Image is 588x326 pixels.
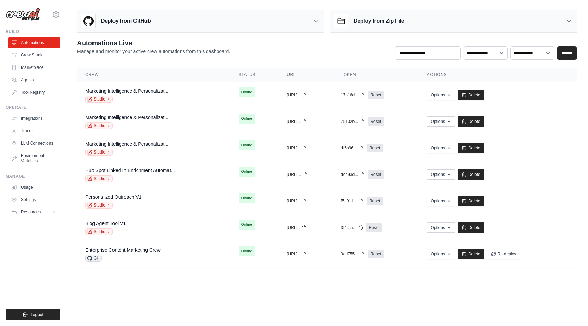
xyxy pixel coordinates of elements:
a: Delete [458,196,484,206]
button: Options [427,116,455,127]
a: Marketing Intelligence & Personalizat... [85,88,168,94]
a: Agents [8,74,60,85]
span: Online [239,114,255,124]
button: Re-deploy [487,249,520,259]
div: Build [6,29,60,34]
a: Delete [458,116,484,127]
a: Integrations [8,113,60,124]
a: Blog Agent Tool V1 [85,221,126,226]
span: Online [239,220,255,230]
button: Options [427,143,455,153]
button: 0dd755... [341,251,365,257]
a: Studio [85,202,113,209]
a: Traces [8,125,60,136]
a: Marketing Intelligence & Personalizat... [85,115,168,120]
a: Reset [367,197,383,205]
th: Crew [77,68,230,82]
span: Online [239,87,255,97]
a: Tool Registry [8,87,60,98]
button: Logout [6,309,60,320]
a: Studio [85,228,113,235]
a: Reset [368,91,384,99]
button: f5a011... [341,198,364,204]
a: LLM Connections [8,138,60,149]
span: Online [239,193,255,203]
th: Actions [419,68,577,82]
button: Options [427,90,455,100]
button: 3f4cca... [341,225,363,230]
button: 17a16d... [341,92,365,98]
a: Marketing Intelligence & Personalizat... [85,141,168,147]
a: Settings [8,194,60,205]
a: Marketplace [8,62,60,73]
h3: Deploy from Zip File [353,17,404,25]
span: GH [85,255,102,262]
img: Logo [6,8,40,21]
img: GitHub Logo [81,14,95,28]
div: Manage [6,173,60,179]
p: Manage and monitor your active crew automations from this dashboard. [77,48,230,55]
th: Token [333,68,418,82]
button: Options [427,169,455,180]
button: df6b96... [341,145,364,151]
a: Hub Spot Linked In Enrichment Automat... [85,168,175,173]
span: Resources [21,209,41,215]
button: de493d... [341,172,365,177]
a: Enterprise Content Marketing Crew [85,247,161,253]
a: Studio [85,149,113,156]
a: Delete [458,169,484,180]
a: Delete [458,222,484,233]
button: Resources [8,207,60,218]
span: Online [239,167,255,177]
button: Options [427,249,455,259]
h2: Automations Live [77,38,230,48]
a: Reset [366,223,382,232]
a: Reset [368,170,384,179]
th: Status [230,68,279,82]
span: Online [239,140,255,150]
h3: Deploy from GitHub [101,17,151,25]
th: URL [279,68,333,82]
a: Reset [367,144,383,152]
div: Operate [6,105,60,110]
a: Delete [458,249,484,259]
a: Studio [85,175,113,182]
a: Crew Studio [8,50,60,61]
a: Personalized Outreach V1 [85,194,141,200]
button: Options [427,196,455,206]
button: 75102b... [341,119,365,124]
a: Environment Variables [8,150,60,167]
a: Delete [458,90,484,100]
a: Studio [85,122,113,129]
a: Reset [368,117,384,126]
span: Online [239,246,255,256]
a: Studio [85,96,113,103]
button: Options [427,222,455,233]
span: Logout [31,312,43,317]
a: Delete [458,143,484,153]
a: Usage [8,182,60,193]
a: Automations [8,37,60,48]
a: Reset [368,250,384,258]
